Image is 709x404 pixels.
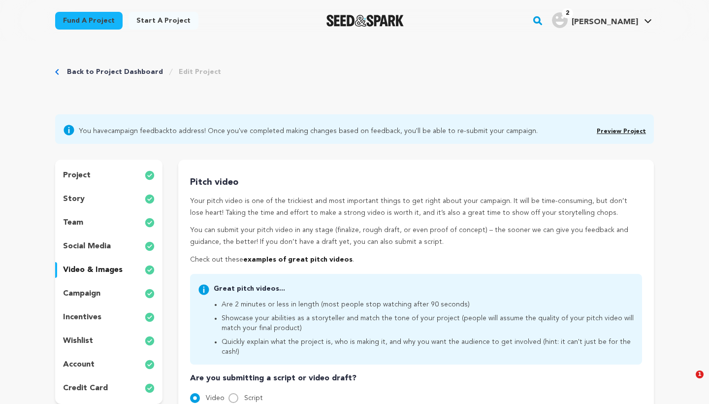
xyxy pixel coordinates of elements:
img: Seed&Spark Logo Dark Mode [326,15,404,27]
a: Preview Project [597,129,646,135]
a: Fund a project [55,12,123,30]
p: story [63,193,85,205]
button: credit card [55,380,162,396]
span: 2 [562,8,573,18]
li: Are 2 minutes or less in length (most people stop watching after 90 seconds) [222,300,634,309]
p: Great pitch videos... [214,284,634,294]
span: Script [244,395,263,402]
button: story [55,191,162,207]
button: campaign [55,286,162,302]
a: campaign feedback [108,128,169,135]
p: Are you submitting a script or video draft? [190,372,642,384]
span: Video [206,395,225,402]
p: campaign [63,288,100,300]
img: check-circle-full.svg [145,264,155,276]
p: team [63,217,83,229]
iframe: Intercom live chat [676,370,699,394]
li: Showcase your abilities as a storyteller and match the tone of your project (people will assume t... [222,313,634,333]
span: 1 [696,370,704,378]
p: wishlist [63,335,93,347]
img: check-circle-full.svg [145,335,155,347]
img: check-circle-full.svg [145,193,155,205]
button: account [55,357,162,372]
a: Edit Project [179,67,221,77]
a: Back to Project Dashboard [67,67,163,77]
button: project [55,168,162,183]
img: check-circle-full.svg [145,311,155,323]
p: project [63,169,91,181]
a: Shakirah D.'s Profile [550,10,654,28]
p: You can submit your pitch video in any stage (finalize, rough draft, or even proof of concept) – ... [190,225,642,248]
a: Seed&Spark Homepage [326,15,404,27]
div: Breadcrumb [55,67,221,77]
img: check-circle-full.svg [145,382,155,394]
button: wishlist [55,333,162,349]
p: credit card [63,382,108,394]
button: video & images [55,262,162,278]
span: Shakirah D.'s Profile [550,10,654,31]
p: Pitch video [190,175,642,190]
img: check-circle-full.svg [145,359,155,370]
span: You have to address! Once you've completed making changes based on feedback, you'll be able to re... [79,124,538,136]
p: Your pitch video is one of the trickiest and most important things to get right about your campai... [190,196,642,219]
img: check-circle-full.svg [145,288,155,300]
p: incentives [63,311,101,323]
li: Quickly explain what the project is, who is making it, and why you want the audience to get invol... [222,337,634,357]
span: [PERSON_NAME] [572,18,638,26]
img: check-circle-full.svg [145,169,155,181]
p: Check out these . [190,254,642,266]
p: video & images [63,264,123,276]
a: Start a project [129,12,198,30]
img: user.png [552,12,568,28]
p: account [63,359,95,370]
p: social media [63,240,111,252]
img: check-circle-full.svg [145,240,155,252]
button: social media [55,238,162,254]
a: examples of great pitch videos [243,256,353,263]
div: Shakirah D.'s Profile [552,12,638,28]
button: incentives [55,309,162,325]
img: check-circle-full.svg [145,217,155,229]
button: team [55,215,162,231]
